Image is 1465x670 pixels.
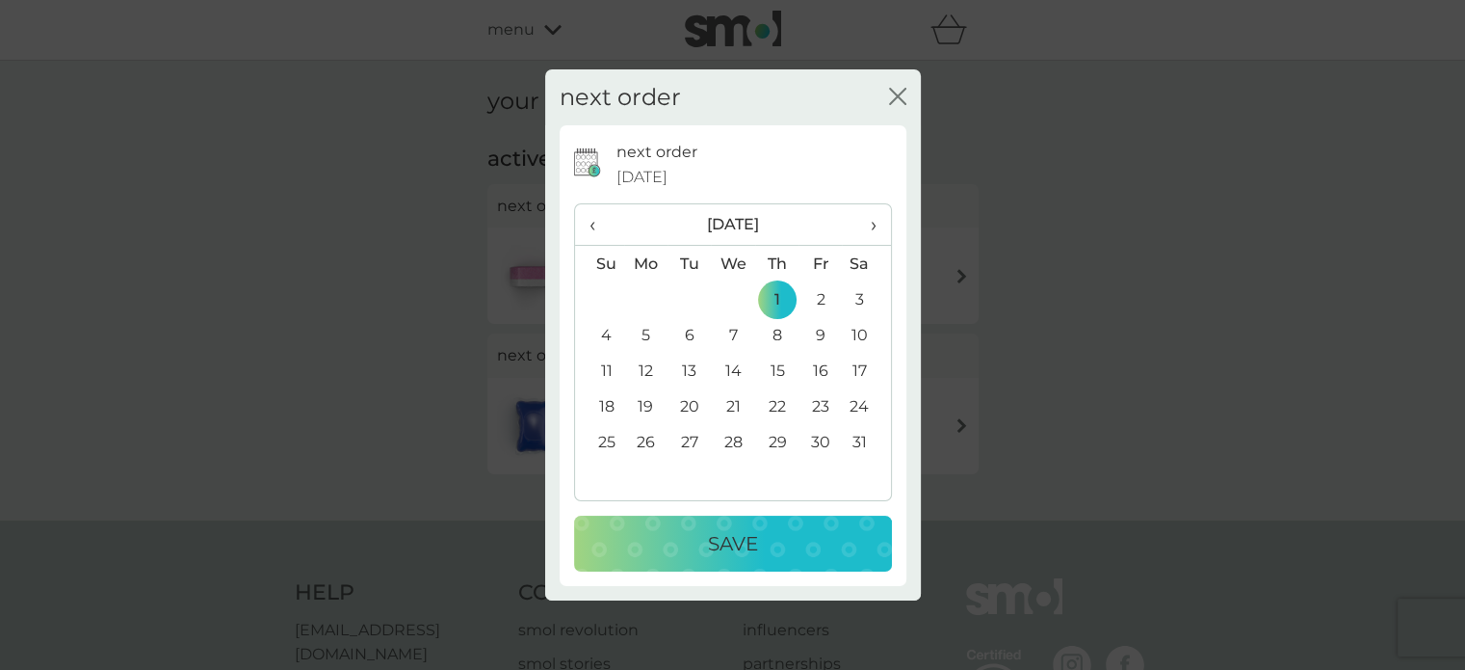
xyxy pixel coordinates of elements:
[842,246,890,282] th: Sa
[798,281,842,317] td: 2
[798,353,842,389] td: 16
[755,246,798,282] th: Th
[755,389,798,424] td: 22
[575,317,624,353] td: 4
[667,246,711,282] th: Tu
[574,516,892,572] button: Save
[798,317,842,353] td: 9
[624,204,843,246] th: [DATE]
[708,528,758,559] p: Save
[624,353,668,389] td: 12
[842,424,890,460] td: 31
[842,281,890,317] td: 3
[711,317,755,353] td: 7
[755,424,798,460] td: 29
[798,246,842,282] th: Fr
[755,317,798,353] td: 8
[624,246,668,282] th: Mo
[575,246,624,282] th: Su
[711,353,755,389] td: 14
[842,353,890,389] td: 17
[711,389,755,424] td: 21
[624,424,668,460] td: 26
[667,353,711,389] td: 13
[575,389,624,424] td: 18
[667,424,711,460] td: 27
[711,246,755,282] th: We
[711,424,755,460] td: 28
[575,424,624,460] td: 25
[616,140,697,165] p: next order
[624,389,668,424] td: 19
[755,353,798,389] td: 15
[560,84,681,112] h2: next order
[755,281,798,317] td: 1
[842,389,890,424] td: 24
[842,317,890,353] td: 10
[667,389,711,424] td: 20
[798,389,842,424] td: 23
[575,353,624,389] td: 11
[616,165,667,190] span: [DATE]
[624,317,668,353] td: 5
[798,424,842,460] td: 30
[667,317,711,353] td: 6
[856,204,876,245] span: ›
[589,204,610,245] span: ‹
[889,88,906,108] button: close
